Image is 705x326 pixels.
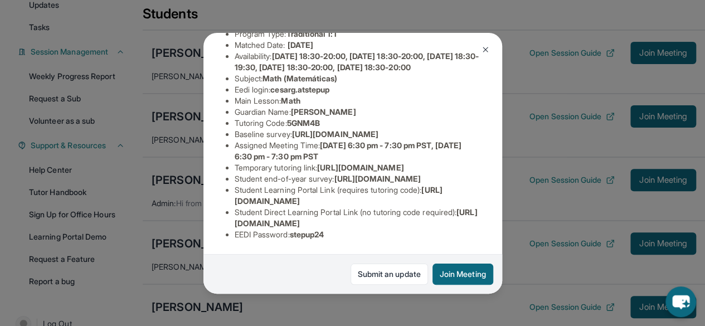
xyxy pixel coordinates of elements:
span: 5GNM4B [287,118,320,128]
li: Student Direct Learning Portal Link (no tutoring code required) : [235,207,480,229]
li: Assigned Meeting Time : [235,140,480,162]
li: Eedi login : [235,84,480,95]
a: Submit an update [351,264,428,285]
span: Math (Matemáticas) [262,74,337,83]
li: Guardian Name : [235,106,480,118]
li: Availability: [235,51,480,73]
button: Join Meeting [432,264,493,285]
span: [DATE] 6:30 pm - 7:30 pm PST, [DATE] 6:30 pm - 7:30 pm PST [235,140,461,161]
span: Math [281,96,300,105]
span: [URL][DOMAIN_NAME] [317,163,403,172]
span: [URL][DOMAIN_NAME] [292,129,378,139]
span: stepup24 [290,230,324,239]
span: cesarg.atstepup [270,85,329,94]
li: Program Type: [235,28,480,40]
li: Student Learning Portal Link (requires tutoring code) : [235,184,480,207]
li: Main Lesson : [235,95,480,106]
img: Close Icon [481,45,490,54]
span: [URL][DOMAIN_NAME] [334,174,420,183]
span: [PERSON_NAME] [291,107,356,116]
span: Traditional 1:1 [286,29,336,38]
li: Matched Date: [235,40,480,51]
span: [DATE] [288,40,313,50]
li: Subject : [235,73,480,84]
li: Tutoring Code : [235,118,480,129]
li: Student end-of-year survey : [235,173,480,184]
span: [DATE] 18:30-20:00, [DATE] 18:30-20:00, [DATE] 18:30-19:30, [DATE] 18:30-20:00, [DATE] 18:30-20:00 [235,51,479,72]
button: chat-button [665,286,696,317]
li: Baseline survey : [235,129,480,140]
li: Temporary tutoring link : [235,162,480,173]
li: EEDI Password : [235,229,480,240]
